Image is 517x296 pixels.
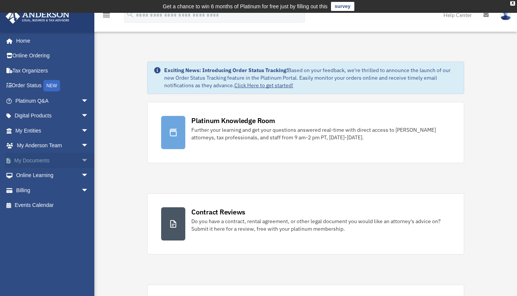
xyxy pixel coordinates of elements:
[191,207,245,217] div: Contract Reviews
[5,48,100,63] a: Online Ordering
[147,193,464,254] a: Contract Reviews Do you have a contract, rental agreement, or other legal document you would like...
[164,66,458,89] div: Based on your feedback, we're thrilled to announce the launch of our new Order Status Tracking fe...
[5,153,100,168] a: My Documentsarrow_drop_down
[81,138,96,154] span: arrow_drop_down
[5,63,100,78] a: Tax Organizers
[81,93,96,109] span: arrow_drop_down
[81,168,96,183] span: arrow_drop_down
[5,123,100,138] a: My Entitiesarrow_drop_down
[5,168,100,183] a: Online Learningarrow_drop_down
[3,9,72,24] img: Anderson Advisors Platinum Portal
[191,116,275,125] div: Platinum Knowledge Room
[191,217,450,233] div: Do you have a contract, rental agreement, or other legal document you would like an attorney's ad...
[234,82,293,89] a: Click Here to get started!
[510,1,515,6] div: close
[5,93,100,108] a: Platinum Q&Aarrow_drop_down
[5,78,100,94] a: Order StatusNEW
[5,183,100,198] a: Billingarrow_drop_down
[5,108,100,123] a: Digital Productsarrow_drop_down
[102,13,111,20] a: menu
[5,198,100,213] a: Events Calendar
[5,138,100,153] a: My Anderson Teamarrow_drop_down
[5,33,96,48] a: Home
[163,2,328,11] div: Get a chance to win 6 months of Platinum for free just by filling out this
[147,102,464,163] a: Platinum Knowledge Room Further your learning and get your questions answered real-time with dire...
[126,10,134,18] i: search
[102,11,111,20] i: menu
[81,108,96,124] span: arrow_drop_down
[500,9,511,20] img: User Pic
[331,2,354,11] a: survey
[81,123,96,139] span: arrow_drop_down
[191,126,450,141] div: Further your learning and get your questions answered real-time with direct access to [PERSON_NAM...
[43,80,60,91] div: NEW
[81,153,96,168] span: arrow_drop_down
[164,67,288,74] strong: Exciting News: Introducing Order Status Tracking!
[81,183,96,198] span: arrow_drop_down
